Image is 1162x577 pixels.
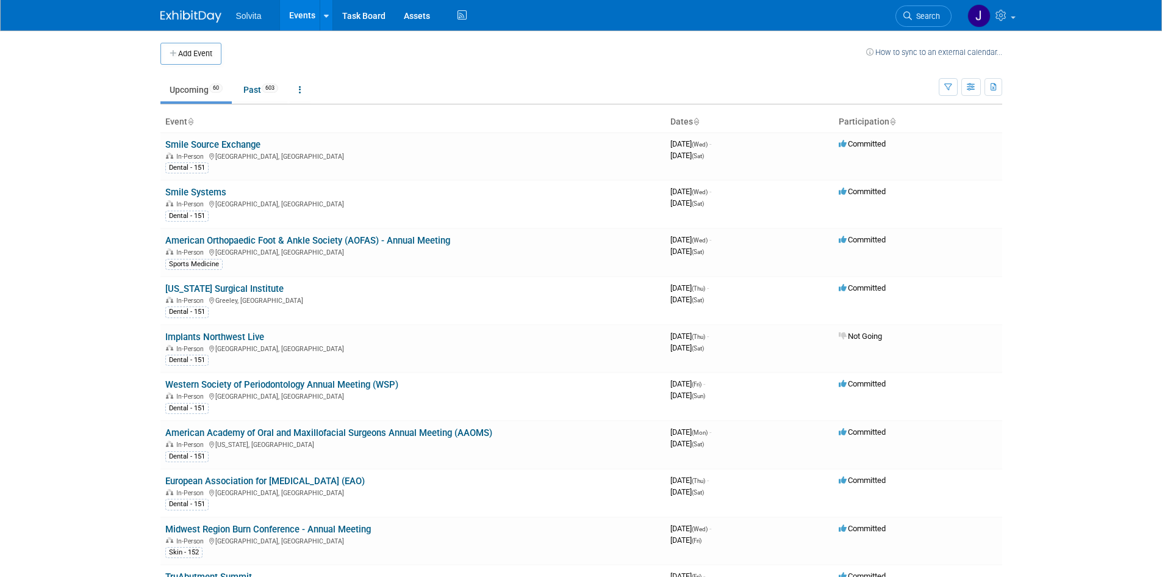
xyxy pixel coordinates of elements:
span: [DATE] [670,487,704,496]
div: [GEOGRAPHIC_DATA], [GEOGRAPHIC_DATA] [165,487,661,497]
div: Dental - 151 [165,403,209,414]
span: Solvita [236,11,262,21]
a: Sort by Participation Type [889,117,895,126]
img: In-Person Event [166,249,173,255]
span: In-Person [176,441,207,449]
div: [GEOGRAPHIC_DATA], [GEOGRAPHIC_DATA] [165,343,661,353]
img: In-Person Event [166,393,173,399]
span: Not Going [839,332,882,341]
img: In-Person Event [166,200,173,206]
th: Dates [665,112,834,132]
span: (Fri) [692,537,701,544]
span: - [709,524,711,533]
th: Participation [834,112,1002,132]
span: Search [912,12,940,21]
span: In-Person [176,249,207,256]
span: [DATE] [670,524,711,533]
button: Add Event [160,43,221,65]
span: (Sat) [692,249,704,255]
a: How to sync to an external calendar... [866,48,1002,57]
span: [DATE] [670,139,711,148]
span: Committed [839,139,886,148]
a: Sort by Start Date [693,117,699,126]
a: Past603 [234,78,287,101]
div: Dental - 151 [165,162,209,173]
span: (Sat) [692,153,704,159]
span: Committed [839,235,886,244]
span: [DATE] [670,476,709,485]
span: (Sat) [692,297,704,303]
span: (Sat) [692,489,704,496]
a: Smile Source Exchange [165,139,260,150]
span: [DATE] [670,379,705,388]
a: Smile Systems [165,187,226,198]
span: (Sat) [692,345,704,352]
div: Sports Medicine [165,259,223,270]
a: European Association for [MEDICAL_DATA] (EAO) [165,476,365,487]
div: [GEOGRAPHIC_DATA], [GEOGRAPHIC_DATA] [165,151,661,161]
span: - [707,283,709,292]
span: In-Person [176,537,207,545]
a: American Academy of Oral and Maxillofacial Surgeons Annual Meeting (AAOMS) [165,427,492,438]
span: [DATE] [670,439,704,448]
span: [DATE] [670,295,704,304]
img: In-Person Event [166,345,173,351]
span: Committed [839,379,886,388]
span: Committed [839,427,886,437]
div: Dental - 151 [165,451,209,462]
span: (Wed) [692,189,708,195]
img: In-Person Event [166,489,173,495]
span: In-Person [176,393,207,401]
span: [DATE] [670,198,704,208]
span: [DATE] [670,391,705,400]
div: Dental - 151 [165,355,209,366]
span: [DATE] [670,332,709,341]
div: Dental - 151 [165,307,209,318]
span: In-Person [176,200,207,208]
span: 60 [209,84,223,93]
div: Skin - 152 [165,547,203,558]
a: Western Society of Periodontology Annual Meeting (WSP) [165,379,398,390]
div: Dental - 151 [165,499,209,510]
span: In-Person [176,345,207,353]
span: [DATE] [670,151,704,160]
span: Committed [839,476,886,485]
span: (Sat) [692,200,704,207]
span: [DATE] [670,427,711,437]
span: (Wed) [692,526,708,532]
span: In-Person [176,297,207,305]
img: In-Person Event [166,153,173,159]
span: - [709,139,711,148]
span: (Wed) [692,141,708,148]
span: [DATE] [670,235,711,244]
a: [US_STATE] Surgical Institute [165,283,284,294]
span: (Fri) [692,381,701,388]
a: Upcoming60 [160,78,232,101]
span: (Sat) [692,441,704,448]
img: In-Person Event [166,297,173,303]
span: [DATE] [670,283,709,292]
span: (Thu) [692,333,705,340]
div: [GEOGRAPHIC_DATA], [GEOGRAPHIC_DATA] [165,391,661,401]
a: Sort by Event Name [187,117,193,126]
a: American Orthopaedic Foot & Ankle Society (AOFAS) - Annual Meeting [165,235,450,246]
span: (Wed) [692,237,708,244]
span: (Thu) [692,477,705,484]
div: [US_STATE], [GEOGRAPHIC_DATA] [165,439,661,449]
span: - [709,427,711,437]
th: Event [160,112,665,132]
div: Greeley, [GEOGRAPHIC_DATA] [165,295,661,305]
span: - [707,476,709,485]
span: Committed [839,283,886,292]
a: Midwest Region Burn Conference - Annual Meeting [165,524,371,535]
span: Committed [839,187,886,196]
a: Implants Northwest Live [165,332,264,343]
span: 603 [262,84,278,93]
span: - [703,379,705,388]
span: (Mon) [692,429,708,436]
img: In-Person Event [166,441,173,447]
span: - [709,235,711,244]
img: In-Person Event [166,537,173,543]
span: Committed [839,524,886,533]
a: Search [895,5,952,27]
